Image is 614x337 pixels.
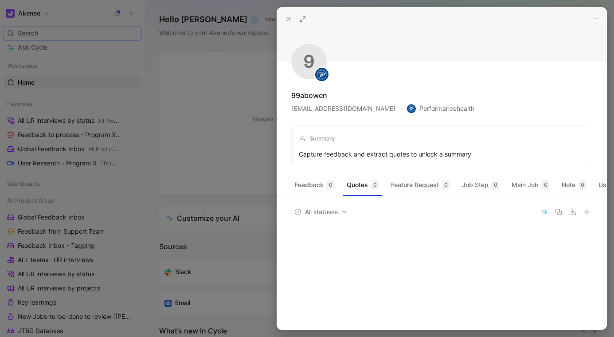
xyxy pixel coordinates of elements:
button: logoPerformancehealth [407,103,475,114]
button: Feedback [291,178,338,192]
div: Summary [299,133,335,144]
div: 99abowen [291,90,327,101]
button: [EMAIL_ADDRESS][DOMAIN_NAME] [291,103,396,114]
div: 9 [291,44,327,79]
button: Note [558,178,590,192]
div: 0 [492,180,499,189]
button: All statuses [291,206,351,218]
span: Performancehealth [407,103,474,114]
img: logo [407,104,416,113]
img: logo [315,68,329,81]
button: Job Step [458,178,503,192]
div: 0 [579,180,586,189]
div: 0 [327,180,334,189]
span: [EMAIL_ADDRESS][DOMAIN_NAME] [292,103,395,114]
button: Quotes [343,178,382,192]
div: 0 [542,180,549,189]
div: 0 [442,180,450,189]
button: logoPerformancehealth [407,102,475,115]
div: 0 [372,180,379,189]
button: Feature Request [387,178,453,192]
button: Main Job [508,178,553,192]
div: Capture feedback and extract quotes to unlock a summary [299,149,471,160]
span: All statuses [294,207,348,217]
